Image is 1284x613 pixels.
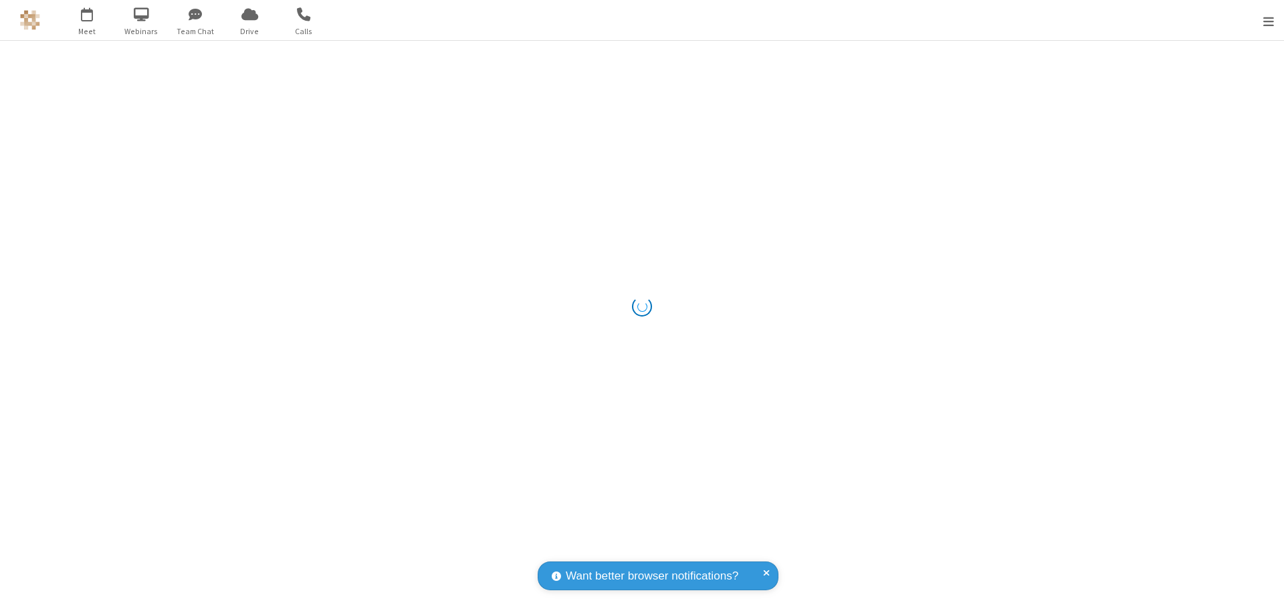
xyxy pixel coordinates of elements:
[62,25,112,37] span: Meet
[171,25,221,37] span: Team Chat
[20,10,40,30] img: QA Selenium DO NOT DELETE OR CHANGE
[566,567,738,585] span: Want better browser notifications?
[116,25,167,37] span: Webinars
[225,25,275,37] span: Drive
[279,25,329,37] span: Calls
